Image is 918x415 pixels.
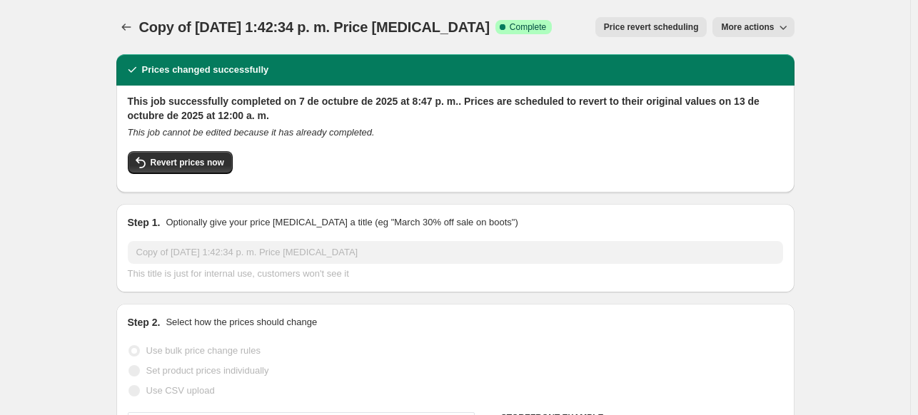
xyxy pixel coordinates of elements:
[166,315,317,329] p: Select how the prices should change
[128,241,783,264] input: 30% off holiday sale
[128,215,161,230] h2: Step 1.
[128,127,375,138] i: This job cannot be edited because it has already completed.
[721,21,774,33] span: More actions
[128,268,349,279] span: This title is just for internal use, customers won't see it
[146,385,215,396] span: Use CSV upload
[128,151,233,174] button: Revert prices now
[128,315,161,329] h2: Step 2.
[146,365,269,376] span: Set product prices individually
[116,17,136,37] button: Price change jobs
[146,345,261,356] span: Use bulk price change rules
[510,21,546,33] span: Complete
[604,21,699,33] span: Price revert scheduling
[139,19,490,35] span: Copy of [DATE] 1:42:34 p. m. Price [MEDICAL_DATA]
[128,94,783,123] h2: This job successfully completed on 7 de octubre de 2025 at 8:47 p. m.. Prices are scheduled to re...
[151,157,224,168] span: Revert prices now
[712,17,794,37] button: More actions
[166,215,518,230] p: Optionally give your price [MEDICAL_DATA] a title (eg "March 30% off sale on boots")
[595,17,707,37] button: Price revert scheduling
[142,63,269,77] h2: Prices changed successfully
